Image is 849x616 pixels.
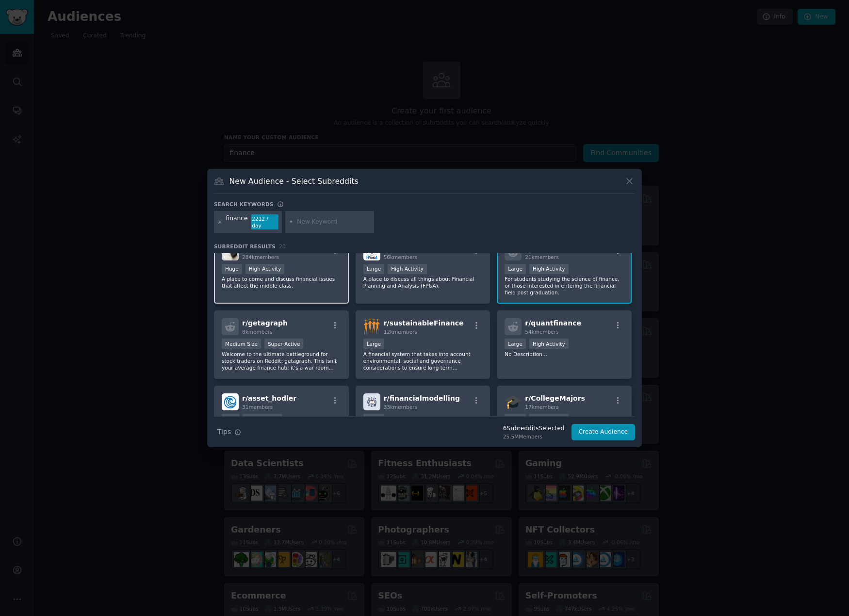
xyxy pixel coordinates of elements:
p: For students studying the science of finance, or those interested in entering the financial field... [505,276,624,296]
div: Large [363,339,385,349]
span: r/ quantfinance [525,319,581,327]
span: 33k members [384,404,417,410]
span: Tips [217,427,231,437]
div: Large [505,339,526,349]
div: High Activity [388,264,427,274]
span: r/ asset_hodler [242,394,296,402]
span: 54k members [525,329,558,335]
div: High Activity [245,264,285,274]
span: r/ getagraph [242,319,288,327]
div: Medium Size [222,339,261,349]
button: Create Audience [571,424,636,440]
div: High Activity [529,264,569,274]
div: Large [505,414,526,424]
div: 6 Subreddit s Selected [503,424,565,433]
span: 31 members [242,404,273,410]
div: Tiny [222,414,239,424]
div: 25.5M Members [503,433,565,440]
span: 20 [279,243,286,249]
div: 2212 / day [251,214,278,230]
span: r/ CollegeMajors [525,394,585,402]
img: financialmodelling [363,393,380,410]
div: finance [226,214,248,230]
div: Large [363,414,385,424]
p: A place to discuss all things about Financial Planning and Analysis (FP&A). [363,276,483,289]
div: Large [363,264,385,274]
span: r/ financialmodelling [384,394,460,402]
span: 17k members [525,404,558,410]
p: No Description... [505,351,624,357]
div: Super Active [264,339,304,349]
div: Large [505,264,526,274]
div: Huge [222,264,242,274]
h3: New Audience - Select Subreddits [229,176,359,186]
span: r/ sustainableFinance [384,319,464,327]
div: High Activity [529,339,569,349]
p: Welcome to the ultimate battleground for stock traders on Reddit: getagraph. This isn't your aver... [222,351,341,371]
h3: Search keywords [214,201,274,208]
span: 12k members [384,329,417,335]
div: High Activity [529,414,569,424]
p: A place to come and discuss financial issues that affect the middle class. [222,276,341,289]
img: asset_hodler [222,393,239,410]
img: CollegeMajors [505,393,522,410]
span: 56k members [384,254,417,260]
span: 284k members [242,254,279,260]
span: 21k members [525,254,558,260]
span: 8k members [242,329,273,335]
span: Subreddit Results [214,243,276,250]
img: sustainableFinance [363,318,380,335]
button: Tips [214,423,245,440]
input: New Keyword [297,218,371,227]
p: A financial system that takes into account environmental, social and governance considerations to... [363,351,483,371]
div: High Activity [243,414,282,424]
